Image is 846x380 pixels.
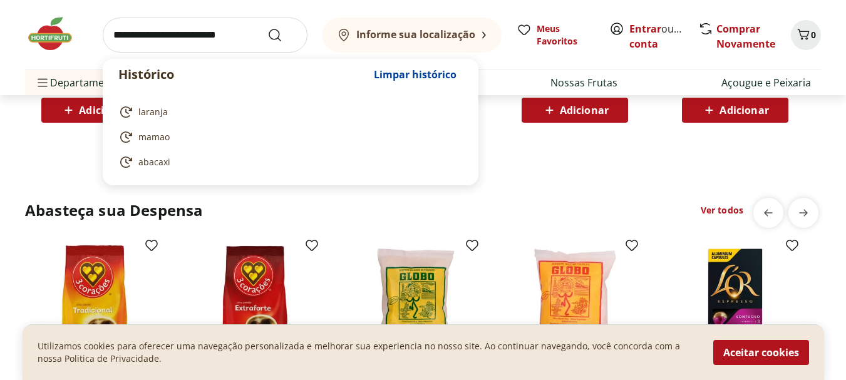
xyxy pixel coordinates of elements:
[374,69,457,80] span: Limpar histórico
[138,131,170,143] span: mamao
[322,18,502,53] button: Informe sua localização
[629,22,698,51] a: Criar conta
[138,106,168,118] span: laranja
[713,340,809,365] button: Aceitar cookies
[118,105,458,120] a: laranja
[716,22,775,51] a: Comprar Novamente
[720,105,768,115] span: Adicionar
[368,59,463,90] button: Limpar histórico
[788,198,818,228] button: next
[811,29,816,41] span: 0
[118,130,458,145] a: mamao
[79,105,128,115] span: Adicionar
[721,75,811,90] a: Açougue e Peixaria
[701,204,743,217] a: Ver todos
[35,68,125,98] span: Departamentos
[103,18,307,53] input: search
[35,68,50,98] button: Menu
[629,22,661,36] a: Entrar
[25,200,203,220] h2: Abasteça sua Despensa
[25,15,88,53] img: Hortifruti
[356,243,475,362] img: Biscoito Globo Salgado 30g
[356,28,475,41] b: Informe sua localização
[753,198,783,228] button: previous
[118,66,368,83] p: Histórico
[682,98,788,123] button: Adicionar
[35,243,154,362] img: Café 3 Corações Tradicional Almofada 500g
[791,20,821,50] button: Carrinho
[38,340,698,365] p: Utilizamos cookies para oferecer uma navegação personalizada e melhorar sua experiencia no nosso ...
[138,156,170,168] span: abacaxi
[517,23,594,48] a: Meus Favoritos
[629,21,685,51] span: ou
[550,75,617,90] a: Nossas Frutas
[537,23,594,48] span: Meus Favoritos
[522,98,628,123] button: Adicionar
[515,243,634,362] img: Biscoito Globo Doce 30g
[676,243,795,362] img: Cápsulas De Café L'Or Espresso Sontuoso 52G
[195,243,314,362] img: Café 3 Corações Extra Forte Almofada 500g
[267,28,297,43] button: Submit Search
[41,98,148,123] button: Adicionar
[118,155,458,170] a: abacaxi
[560,105,609,115] span: Adicionar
